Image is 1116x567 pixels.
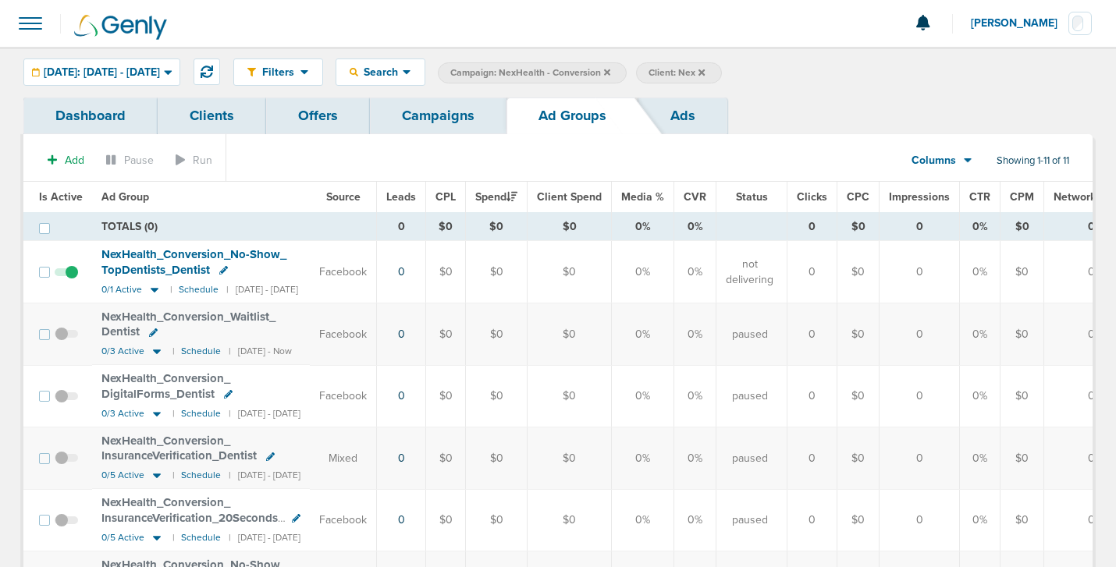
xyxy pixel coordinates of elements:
td: $0 [528,241,612,303]
td: $0 [837,213,880,241]
td: $0 [837,241,880,303]
small: Schedule [181,346,221,357]
td: $0 [1000,365,1044,427]
span: NexHealth_ Conversion_ InsuranceVerification_ Dentist [101,434,257,463]
small: | [DATE] - [DATE] [229,470,300,481]
td: $0 [1000,213,1044,241]
small: | [172,532,173,544]
td: Facebook [310,489,377,551]
small: | [DATE] - [DATE] [229,408,300,420]
span: Source [326,190,361,204]
a: Ads [638,97,727,134]
span: Media % [621,190,664,204]
td: $0 [837,303,880,365]
td: $0 [466,213,528,241]
span: NexHealth_ Conversion_ InsuranceVerification_ 20Seconds_ Dentist [101,495,284,540]
td: 0% [612,365,674,427]
small: | [172,470,173,481]
td: Facebook [310,241,377,303]
a: Campaigns [370,97,506,134]
td: $0 [466,427,528,489]
span: NexHealth_ Conversion_ No-Show_ TopDentists_ Dentist [101,247,286,277]
small: Schedule [181,470,221,481]
td: $0 [1000,303,1044,365]
td: 0 [880,303,960,365]
td: $0 [466,303,528,365]
span: Impressions [889,190,950,204]
span: CPM [1010,190,1034,204]
td: $0 [528,365,612,427]
td: 0% [960,213,1000,241]
a: 0 [398,265,405,278]
span: Add [65,154,84,167]
span: 0/5 Active [101,470,144,481]
td: 0% [612,427,674,489]
span: Is Active [39,190,83,204]
td: 0% [674,303,716,365]
small: | [172,408,173,420]
td: 0% [960,489,1000,551]
td: 0% [960,241,1000,303]
span: 0/3 Active [101,346,144,357]
td: 0% [612,489,674,551]
span: paused [732,512,768,528]
a: Ad Groups [506,97,638,134]
span: NexHealth_ Conversion_ DigitalForms_ Dentist [101,371,230,401]
small: Schedule [179,284,219,296]
span: Campaign: NexHealth - Conversion [450,66,610,80]
small: Schedule [181,532,221,544]
small: | [170,284,171,296]
td: $0 [528,213,612,241]
td: 0 [787,241,837,303]
td: 0% [674,489,716,551]
a: Clients [158,97,266,134]
td: 0% [612,213,674,241]
td: 0 [377,213,426,241]
td: 0 [880,213,960,241]
span: Showing 1-11 of 11 [997,154,1069,168]
td: 0 [880,427,960,489]
span: 0/3 Active [101,408,144,420]
td: Mixed [310,427,377,489]
span: [DATE]: [DATE] - [DATE] [44,67,160,78]
td: 0 [787,427,837,489]
a: 0 [398,389,405,402]
small: | [DATE] - [DATE] [226,284,298,296]
span: paused [732,451,768,466]
td: $0 [426,365,466,427]
span: NexHealth_ Conversion_ Waitlist_ Dentist [101,310,275,339]
span: paused [732,327,768,342]
span: Filters [256,66,300,79]
td: $0 [1000,489,1044,551]
td: $0 [426,213,466,241]
td: $0 [426,241,466,303]
td: Facebook [310,365,377,427]
span: Leads [386,190,416,204]
td: $0 [837,489,880,551]
td: 0% [612,303,674,365]
td: 0 [787,303,837,365]
td: 0 [787,213,837,241]
small: | [DATE] - [DATE] [229,532,300,544]
td: TOTALS (0) [92,213,377,241]
td: $0 [466,489,528,551]
td: $0 [1000,427,1044,489]
a: 0 [398,328,405,341]
span: paused [732,388,768,404]
td: 0% [674,213,716,241]
td: 0% [674,241,716,303]
td: $0 [837,427,880,489]
span: Client: Nex [649,66,705,80]
td: $0 [426,303,466,365]
td: 0% [612,241,674,303]
span: 0/1 Active [101,284,142,296]
span: 0/5 Active [101,532,144,544]
td: 0 [787,489,837,551]
img: Genly [74,15,167,40]
span: CPL [435,190,456,204]
td: 0% [674,365,716,427]
td: $0 [426,489,466,551]
span: Clicks [797,190,827,204]
td: Facebook [310,303,377,365]
span: Spend [475,190,517,204]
